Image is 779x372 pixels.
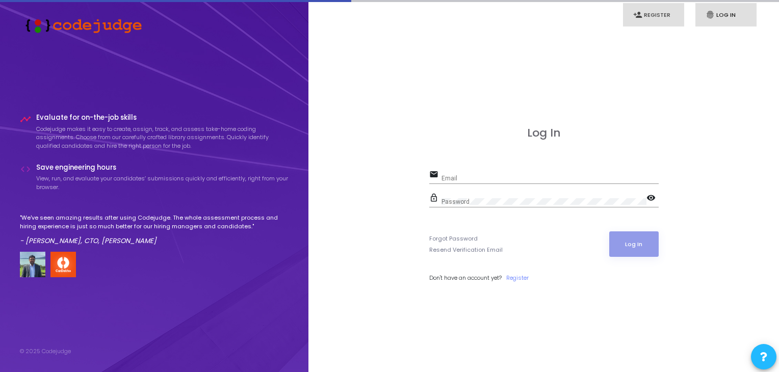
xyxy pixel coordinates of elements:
i: fingerprint [706,10,715,19]
mat-icon: email [429,169,442,181]
a: Register [506,274,529,282]
a: person_addRegister [623,3,684,27]
p: View, run, and evaluate your candidates’ submissions quickly and efficiently, right from your bro... [36,174,289,191]
i: code [20,164,31,175]
p: Codejudge makes it easy to create, assign, track, and assess take-home coding assignments. Choose... [36,125,289,150]
img: user image [20,252,45,277]
img: company-logo [50,252,76,277]
span: Don't have an account yet? [429,274,502,282]
h3: Log In [429,126,659,140]
i: timeline [20,114,31,125]
h4: Evaluate for on-the-job skills [36,114,289,122]
a: Forgot Password [429,234,478,243]
em: - [PERSON_NAME], CTO, [PERSON_NAME] [20,236,157,246]
a: Resend Verification Email [429,246,503,254]
mat-icon: visibility [646,193,659,205]
p: "We've seen amazing results after using Codejudge. The whole assessment process and hiring experi... [20,214,289,230]
button: Log In [609,231,659,257]
div: © 2025 Codejudge [20,347,71,356]
h4: Save engineering hours [36,164,289,172]
a: fingerprintLog In [695,3,757,27]
i: person_add [633,10,642,19]
mat-icon: lock_outline [429,193,442,205]
input: Email [442,175,659,182]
